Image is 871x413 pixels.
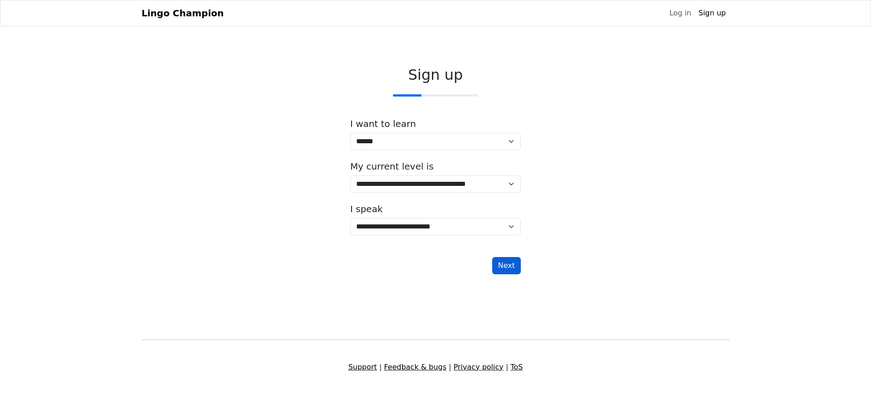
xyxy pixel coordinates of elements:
label: My current level is [350,161,434,172]
label: I speak [350,204,383,214]
a: Lingo Champion [142,4,224,22]
a: Privacy policy [454,363,504,371]
a: Feedback & bugs [384,363,446,371]
a: ToS [510,363,523,371]
h2: Sign up [350,66,521,83]
a: Log in [665,4,695,22]
label: I want to learn [350,118,416,129]
a: Sign up [695,4,729,22]
div: | | | [136,362,735,373]
a: Support [348,363,377,371]
button: Next [492,257,521,274]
